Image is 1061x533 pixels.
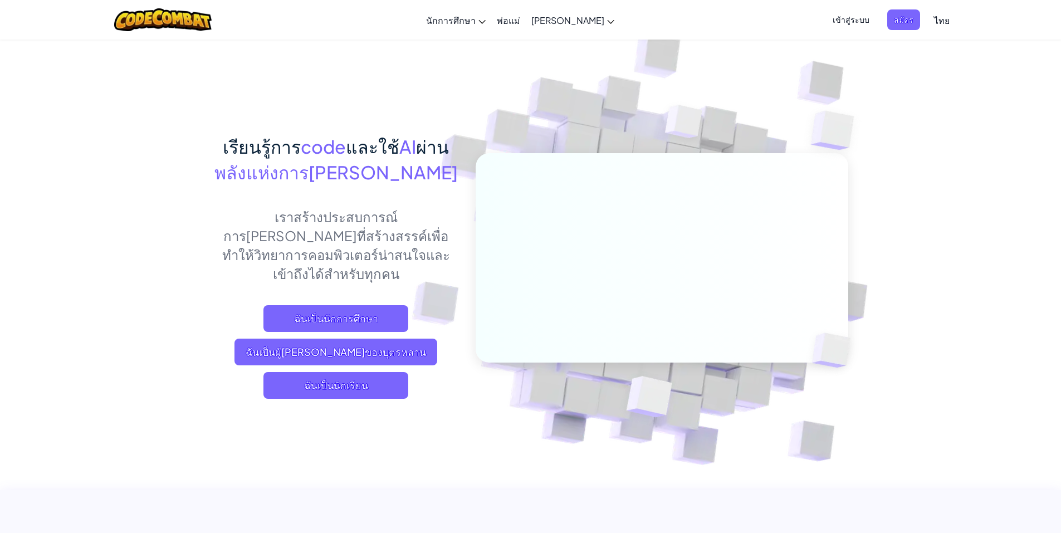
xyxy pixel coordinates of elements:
span: นักการศึกษา [426,14,476,26]
img: Overlap cubes [793,310,877,391]
button: ฉันเป็นนักเรียน [263,372,408,399]
a: [PERSON_NAME] [526,5,620,35]
a: ฉันเป็นผู้[PERSON_NAME]ของบุตรหลาน [234,339,437,365]
img: Overlap cubes [599,353,698,445]
span: code [301,135,346,158]
span: เรียนรู้การ [223,135,301,158]
a: พ่อแม่ [491,5,526,35]
span: AI [399,135,416,158]
span: พลังแห่งการ[PERSON_NAME] [214,161,458,183]
img: Overlap cubes [789,84,885,178]
span: ผ่าน [416,135,449,158]
button: สมัคร [887,9,920,30]
img: Overlap cubes [644,83,724,166]
a: ไทย [928,5,955,35]
span: และใช้ [346,135,399,158]
a: นักการศึกษา [421,5,491,35]
p: เราสร้างประสบการณ์การ[PERSON_NAME]ที่สร้างสรรค์เพื่อทำให้วิทยาการคอมพิวเตอร์น่าสนใจและเข้าถึงได้ส... [213,207,459,283]
img: CodeCombat logo [114,8,212,31]
span: ไทย [934,14,950,26]
a: ฉันเป็นนักการศึกษา [263,305,408,332]
button: เข้าสู่ระบบ [826,9,876,30]
span: [PERSON_NAME] [531,14,604,26]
